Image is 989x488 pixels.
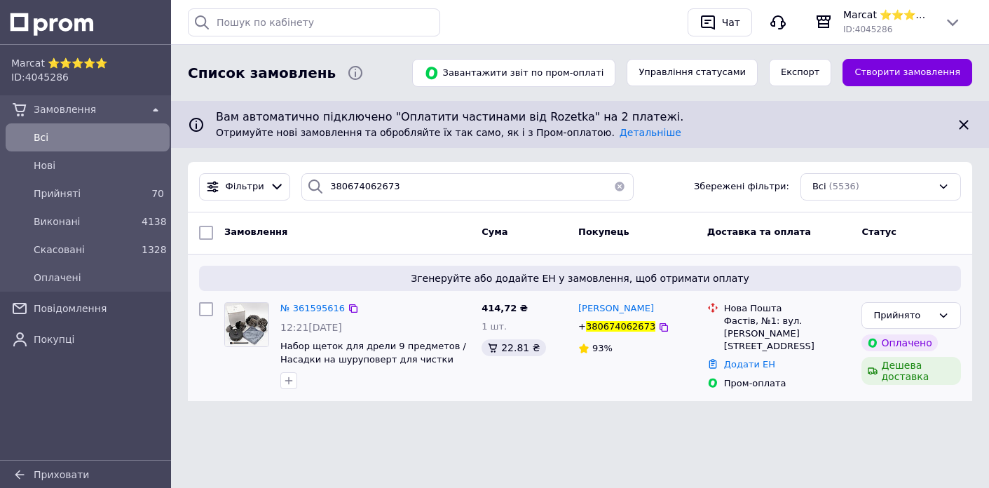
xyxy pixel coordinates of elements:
a: Створити замовлення [843,59,972,86]
span: Прийняті [34,187,136,201]
span: Фільтри [226,180,264,194]
a: Фото товару [224,302,269,347]
span: Виконані [34,215,136,229]
div: 22.81 ₴ [482,339,545,356]
span: Згенеруйте або додайте ЕН у замовлення, щоб отримати оплату [205,271,955,285]
a: Детальніше [620,127,681,138]
span: Оплачені [34,271,164,285]
span: Вам автоматично підключено "Оплатити частинами від Rozetka" на 2 платежі. [216,109,944,126]
span: Замовлення [224,226,287,237]
a: № 361595616 [280,303,345,313]
span: Повідомлення [34,301,164,316]
span: Список замовлень [188,63,336,83]
button: Очистить [606,173,634,201]
span: Marcat ⭐⭐⭐⭐⭐ [11,56,164,70]
div: Прийнято [873,309,932,323]
div: Оплачено [861,334,937,351]
div: Чат [719,12,743,33]
span: [PERSON_NAME] [578,303,654,313]
span: Всi [34,130,164,144]
span: 1 шт. [482,321,507,332]
span: Отримуйте нові замовлення та обробляйте їх так само, як і з Пром-оплатою. [216,127,681,138]
button: Експорт [769,59,832,86]
a: Набор щеток для дрели 9 предметов / Насадки на шуруповерт для чистки поверхностей / Комплект щеток [280,341,466,377]
a: Додати ЕН [724,359,775,370]
span: Marcat ⭐⭐⭐⭐⭐ [843,8,933,22]
div: Пром-оплата [724,377,851,390]
span: 12:21[DATE] [280,322,342,333]
span: ID: 4045286 [843,25,892,34]
span: + [578,321,586,332]
span: Замовлення [34,102,142,116]
span: Статус [861,226,896,237]
span: Збережені фільтри: [694,180,789,194]
span: 1328 [142,244,167,255]
a: [PERSON_NAME] [578,302,654,316]
button: Управління статусами [627,59,758,86]
span: Cума [482,226,507,237]
span: 380674062673 [586,321,655,332]
input: Пошук за номером замовлення, ПІБ покупця, номером телефону, Email, номером накладної [301,173,634,201]
button: Чат [688,8,752,36]
input: Пошук по кабінету [188,8,440,36]
span: Всі [812,180,826,194]
span: Доставка та оплата [707,226,811,237]
img: Фото товару [225,303,268,346]
div: Дешева доставка [861,357,961,385]
span: 4138 [142,216,167,227]
span: 414,72 ₴ [482,303,528,313]
span: 93% [592,343,613,353]
span: Покупці [34,332,164,346]
span: Покупець [578,226,629,237]
span: Скасовані [34,243,136,257]
span: 70 [151,188,164,199]
span: Нові [34,158,164,172]
div: Нова Пошта [724,302,851,315]
span: Приховати [34,469,89,480]
span: (5536) [829,181,859,191]
div: Фастів, №1: вул. [PERSON_NAME][STREET_ADDRESS] [724,315,851,353]
button: Завантажити звіт по пром-оплаті [412,59,615,87]
span: ID: 4045286 [11,72,69,83]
